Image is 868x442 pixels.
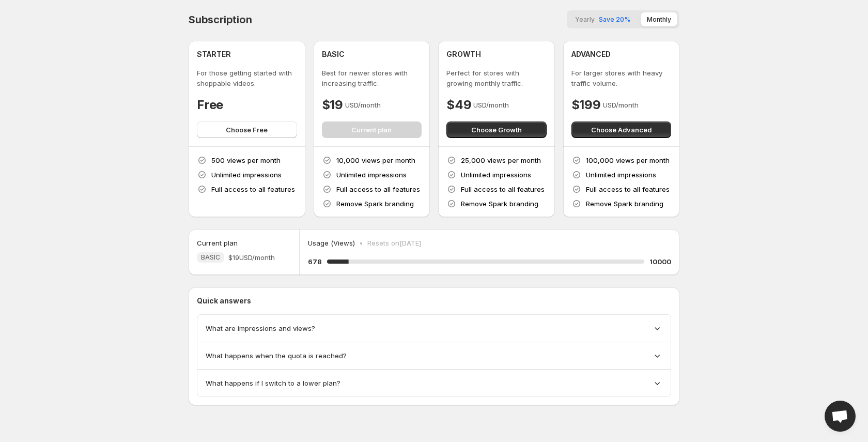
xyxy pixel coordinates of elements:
[211,184,295,194] p: Full access to all features
[336,155,415,165] p: 10,000 views per month
[599,16,630,23] span: Save 20%
[206,323,315,333] span: What are impressions and views?
[197,296,671,306] p: Quick answers
[471,125,522,135] span: Choose Growth
[586,170,656,180] p: Unlimited impressions
[586,155,670,165] p: 100,000 views per month
[825,401,856,432] div: Open chat
[461,199,538,209] p: Remove Spark branding
[649,256,671,267] h5: 10000
[197,68,297,88] p: For those getting started with shoppable videos.
[322,49,345,59] h4: BASIC
[367,238,421,248] p: Resets on [DATE]
[206,350,347,361] span: What happens when the quota is reached?
[446,49,481,59] h4: GROWTH
[189,13,252,26] h4: Subscription
[586,184,670,194] p: Full access to all features
[336,170,407,180] p: Unlimited impressions
[201,253,220,262] span: BASIC
[322,68,422,88] p: Best for newer stores with increasing traffic.
[461,184,545,194] p: Full access to all features
[336,184,420,194] p: Full access to all features
[308,238,355,248] p: Usage (Views)
[571,121,672,138] button: Choose Advanced
[211,170,282,180] p: Unlimited impressions
[591,125,652,135] span: Choose Advanced
[226,125,268,135] span: Choose Free
[571,49,611,59] h4: ADVANCED
[461,155,541,165] p: 25,000 views per month
[336,199,414,209] p: Remove Spark branding
[603,100,639,110] p: USD/month
[197,97,223,113] h4: Free
[586,199,663,209] p: Remove Spark branding
[206,378,340,388] span: What happens if I switch to a lower plan?
[322,97,343,113] h4: $19
[571,97,601,113] h4: $199
[197,49,231,59] h4: STARTER
[446,97,471,113] h4: $49
[641,12,677,26] button: Monthly
[446,68,547,88] p: Perfect for stores with growing monthly traffic.
[359,238,363,248] p: •
[571,68,672,88] p: For larger stores with heavy traffic volume.
[308,256,322,267] h5: 678
[446,121,547,138] button: Choose Growth
[197,238,238,248] h5: Current plan
[211,155,281,165] p: 500 views per month
[569,12,637,26] button: YearlySave 20%
[473,100,509,110] p: USD/month
[461,170,531,180] p: Unlimited impressions
[345,100,381,110] p: USD/month
[228,252,275,263] span: $19 USD/month
[575,16,595,23] span: Yearly
[197,121,297,138] button: Choose Free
